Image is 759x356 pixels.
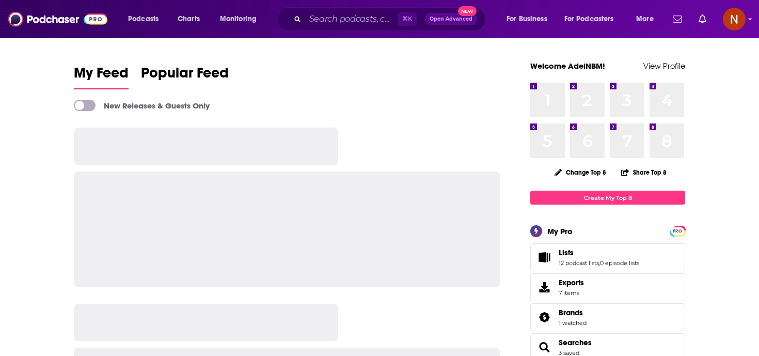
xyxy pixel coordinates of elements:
button: Show profile menu [723,8,746,30]
span: Open Advanced [430,17,472,22]
a: 0 episode lists [600,259,639,267]
span: More [636,12,654,26]
span: Lists [530,243,685,271]
button: open menu [629,11,667,27]
button: open menu [121,11,172,27]
span: Popular Feed [141,64,229,88]
button: Open AdvancedNew [425,13,477,25]
a: Searches [534,340,555,354]
span: Lists [559,248,574,257]
a: View Profile [643,61,685,71]
a: Charts [171,11,206,27]
img: Podchaser - Follow, Share and Rate Podcasts [8,9,107,29]
a: New Releases & Guests Only [74,100,210,111]
span: ⌘ K [398,12,417,26]
a: PRO [671,227,684,235]
span: Brands [530,303,685,331]
a: My Feed [74,64,129,89]
a: Brands [534,310,555,324]
div: My Pro [547,226,573,236]
span: PRO [671,227,684,235]
a: Brands [559,308,587,317]
span: Exports [534,280,555,295]
img: User Profile [723,8,746,30]
div: Search podcasts, credits, & more... [287,7,496,31]
a: Show notifications dropdown [669,10,686,28]
span: For Podcasters [564,12,614,26]
span: For Business [507,12,547,26]
span: Monitoring [220,12,257,26]
span: 7 items [559,289,584,297]
a: Exports [530,273,685,301]
input: Search podcasts, credits, & more... [305,11,398,27]
span: New [458,6,477,16]
span: My Feed [74,64,129,88]
a: Welcome AdelNBM! [530,61,605,71]
button: open menu [499,11,560,27]
button: Change Top 8 [548,166,612,179]
a: Popular Feed [141,64,229,89]
a: Create My Top 8 [530,191,685,205]
a: Lists [534,250,555,265]
button: open menu [213,11,270,27]
a: Searches [559,338,592,347]
a: 1 watched [559,319,587,327]
span: Charts [178,12,200,26]
span: Exports [559,278,584,287]
a: 12 podcast lists [559,259,599,267]
span: Brands [559,308,583,317]
span: Logged in as AdelNBM [723,8,746,30]
a: Lists [559,248,639,257]
button: Share Top 8 [621,162,667,182]
button: open menu [558,11,629,27]
span: , [599,259,600,267]
a: Show notifications dropdown [694,10,710,28]
span: Podcasts [128,12,159,26]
